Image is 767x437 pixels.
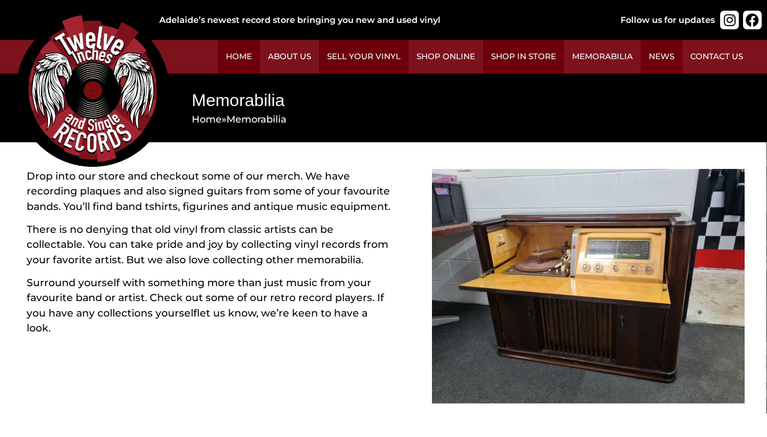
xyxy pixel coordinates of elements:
[564,40,641,74] a: Memorabilia
[192,88,729,112] h1: Memorabilia
[409,40,483,74] a: Shop Online
[641,40,682,74] a: News
[226,114,287,125] span: Memorabilia
[159,14,586,27] div: Adelaide’s newest record store bringing you new and used vinyl
[432,169,745,404] img: retro radio
[319,40,409,74] a: Sell Your Vinyl
[483,40,564,74] a: Shop in Store
[621,14,715,27] div: Follow us for updates
[192,114,287,125] span: »
[200,307,256,319] a: let us know
[260,40,319,74] a: About Us
[192,114,222,125] a: Home
[27,169,393,215] p: Drop into our store and checkout some of our merch. We have recording plaques and also signed gui...
[27,222,393,268] p: There is no denying that old vinyl from classic artists can be collectable. You can take pride an...
[27,276,393,336] p: Surround yourself with something more than just music from your favourite band or artist. Check o...
[218,40,260,74] a: Home
[682,40,751,74] a: Contact Us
